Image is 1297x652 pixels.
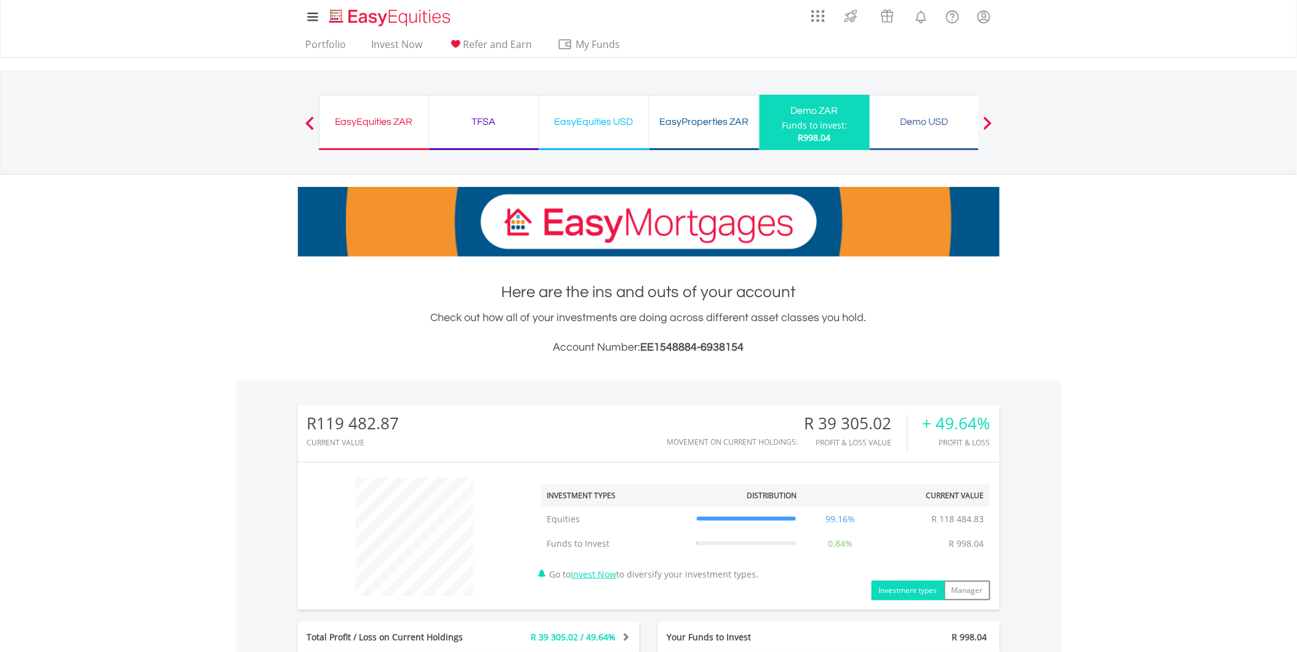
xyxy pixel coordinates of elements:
a: AppsGrid [803,3,833,23]
td: R 118 484.83 [926,507,990,531]
img: vouchers-v2.svg [877,6,897,26]
div: Go to to diversify your investment types. [532,472,1000,600]
button: Next [975,122,1000,135]
div: EasyEquities ZAR [327,113,421,130]
div: Distribution [747,490,797,501]
td: Funds to Invest [541,531,691,556]
a: Refer and Earn [443,38,537,57]
div: TFSA [436,113,531,130]
td: 0.84% [803,531,878,556]
span: Refer and Earn [464,38,532,51]
div: EasyEquities USD [547,113,641,130]
th: Investment Types [541,484,691,507]
div: Movement on Current Holdings: [667,438,798,446]
button: Investment types [872,581,945,600]
td: R 998.04 [943,531,990,556]
a: Notifications [905,3,937,28]
span: R998.04 [798,132,831,143]
div: R 39 305.02 [805,415,907,432]
button: Previous [297,122,322,135]
img: thrive-v2.svg [841,6,861,26]
span: R 998.04 [952,631,987,643]
td: 99.16% [803,507,878,531]
th: Current Value [878,484,990,507]
div: Total Profit / Loss on Current Holdings [298,631,497,643]
a: Vouchers [869,3,905,26]
td: Equities [541,507,691,531]
img: EasyMortage Promotion Banner [298,187,1000,256]
a: FAQ's and Support [937,3,968,28]
div: Demo ZAR [767,102,862,119]
div: Check out how all of your investments are doing across different asset classes you hold. [298,309,1000,356]
button: Manager [944,581,990,600]
span: EE1548884-6938154 [641,341,744,353]
div: Funds to invest: [782,119,847,132]
h1: Here are the ins and outs of your account [298,281,1000,303]
div: CURRENT VALUE [307,439,400,447]
span: My Funds [558,36,638,52]
span: R 39 305.02 / 49.64% [531,631,616,643]
img: EasyEquities_Logo.png [327,7,456,28]
div: R119 482.87 [307,415,400,432]
h3: Account Number: [298,339,1000,356]
div: Profit & Loss Value [805,439,907,447]
img: grid-menu-icon.svg [811,9,825,23]
div: Profit & Loss [923,439,990,447]
a: Invest Now [571,568,617,580]
div: + 49.64% [923,415,990,432]
a: Home page [324,3,456,28]
a: Invest Now [367,38,428,57]
a: Portfolio [301,38,351,57]
div: Demo USD [877,113,972,130]
div: EasyProperties ZAR [657,113,752,130]
div: Your Funds to Invest [658,631,829,643]
a: My Profile [968,3,1000,30]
